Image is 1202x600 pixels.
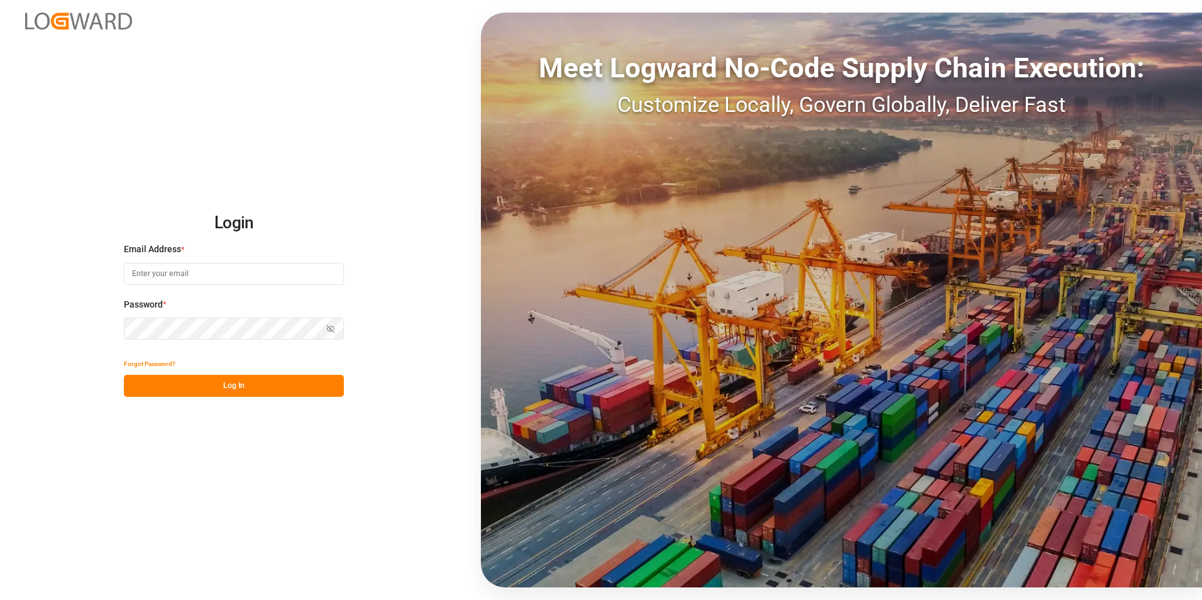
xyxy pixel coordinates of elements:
[124,375,344,397] button: Log In
[124,243,181,256] span: Email Address
[25,13,132,30] img: Logward_new_orange.png
[124,298,163,311] span: Password
[481,47,1202,89] div: Meet Logward No-Code Supply Chain Execution:
[124,263,344,285] input: Enter your email
[124,353,175,375] button: Forgot Password?
[481,89,1202,121] div: Customize Locally, Govern Globally, Deliver Fast
[124,203,344,243] h2: Login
